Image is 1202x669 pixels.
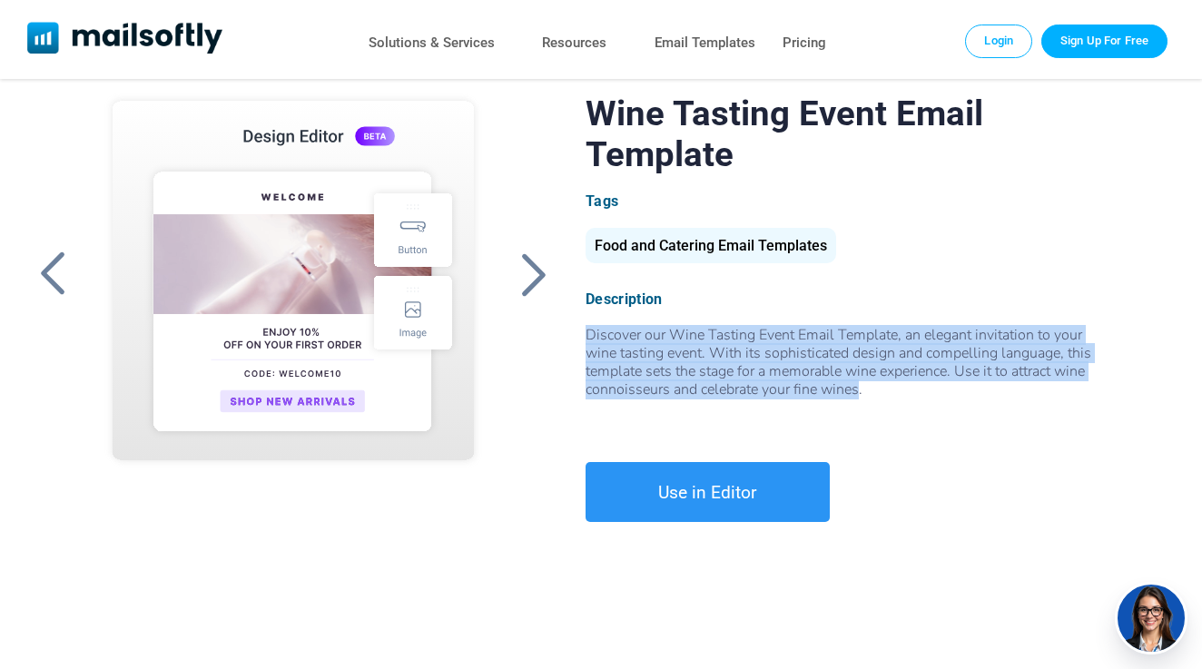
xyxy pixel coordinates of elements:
[542,30,606,56] a: Resources
[783,30,826,56] a: Pricing
[1041,25,1168,57] a: Trial
[30,251,75,298] a: Back
[83,93,504,546] a: Wine Tasting Event Email Template
[27,22,222,57] a: Mailsoftly
[586,462,830,522] a: Use in Editor
[586,290,1112,308] div: Description
[511,251,557,298] a: Back
[586,93,1112,174] h1: Wine Tasting Event Email Template
[586,228,836,263] div: Food and Catering Email Templates
[586,244,836,252] a: Food and Catering Email Templates
[586,325,1112,417] span: Discover our Wine Tasting Event Email Template, an elegant invitation to your wine tasting event....
[586,192,1112,210] div: Tags
[655,30,755,56] a: Email Templates
[369,30,495,56] a: Solutions & Services
[965,25,1032,57] a: Login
